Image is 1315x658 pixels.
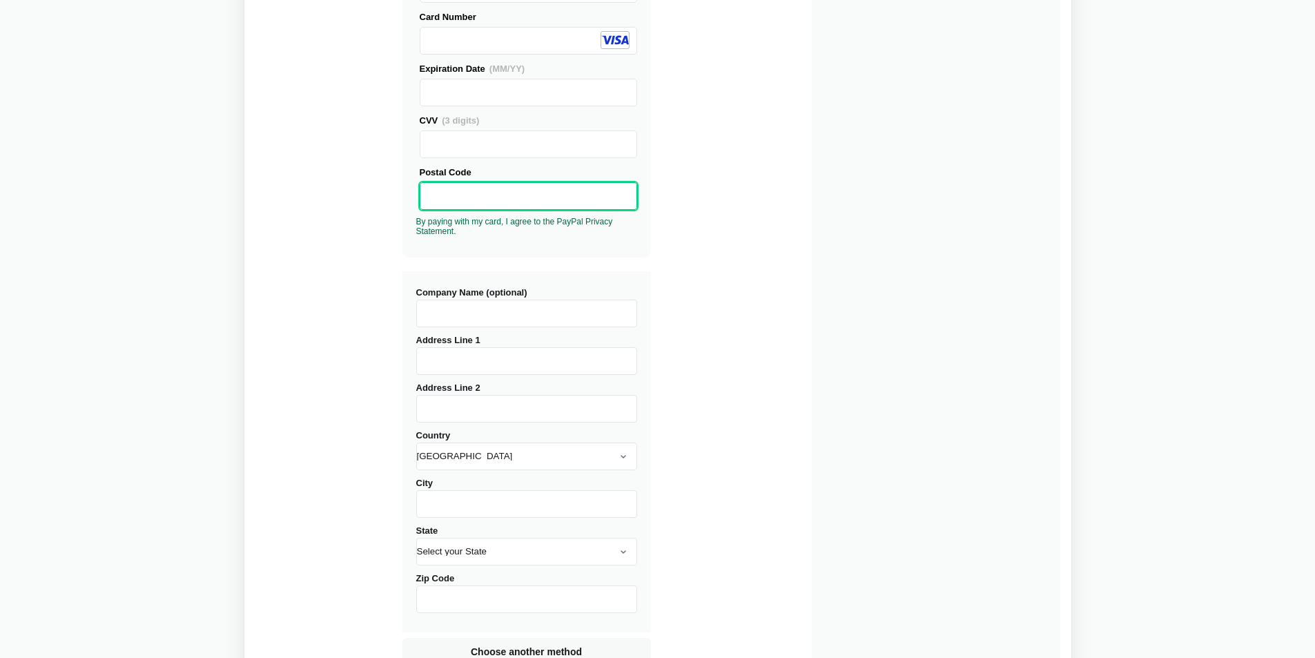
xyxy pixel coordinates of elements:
[416,490,637,518] input: City
[420,10,637,24] div: Card Number
[416,478,637,518] label: City
[489,64,525,74] span: (MM/YY)
[420,61,637,76] div: Expiration Date
[426,131,631,157] iframe: Secure Credit Card Frame - CVV
[416,347,637,375] input: Address Line 1
[426,183,631,209] iframe: Secure Credit Card Frame - Postal Code
[420,113,637,128] div: CVV
[416,443,637,470] select: Country
[416,217,613,236] a: By paying with my card, I agree to the PayPal Privacy Statement.
[416,383,637,423] label: Address Line 2
[426,79,631,106] iframe: Secure Credit Card Frame - Expiration Date
[416,538,637,565] select: State
[416,395,637,423] input: Address Line 2
[416,573,637,613] label: Zip Code
[426,28,631,54] iframe: Secure Credit Card Frame - Credit Card Number
[416,335,637,375] label: Address Line 1
[416,430,637,470] label: Country
[416,300,637,327] input: Company Name (optional)
[416,525,637,565] label: State
[416,287,637,327] label: Company Name (optional)
[442,115,479,126] span: (3 digits)
[420,165,637,180] div: Postal Code
[416,586,637,613] input: Zip Code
